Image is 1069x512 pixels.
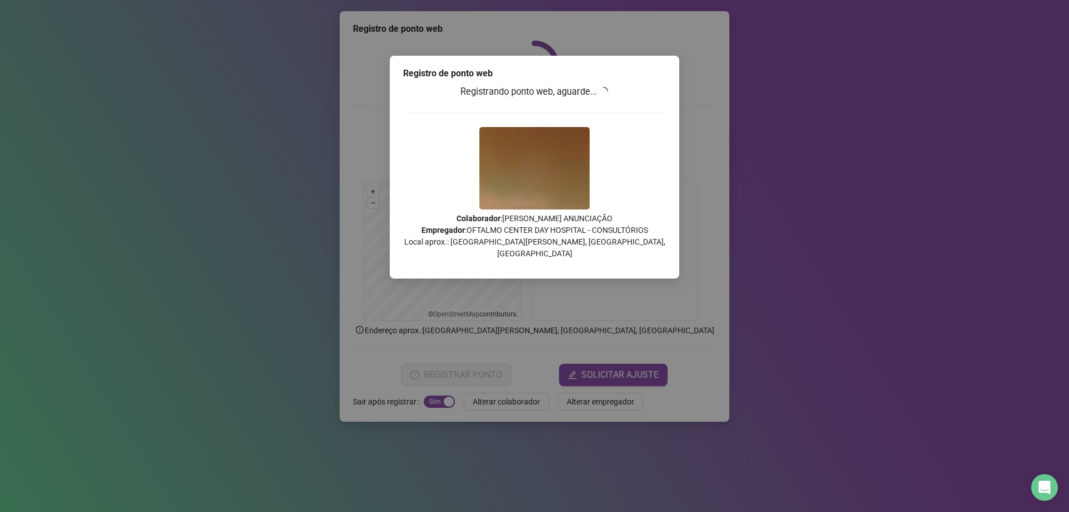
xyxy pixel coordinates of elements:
div: Open Intercom Messenger [1031,474,1058,501]
div: Registro de ponto web [403,67,666,80]
h3: Registrando ponto web, aguarde... [403,85,666,99]
img: Z [479,127,590,209]
p: : [PERSON_NAME] ANUNCIAÇÃO : OFTALMO CENTER DAY HOSPITAL - CONSULTÓRIOS Local aprox.: [GEOGRAPHIC... [403,213,666,260]
span: loading [599,87,608,96]
strong: Empregador [421,226,465,235]
strong: Colaborador [457,214,501,223]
